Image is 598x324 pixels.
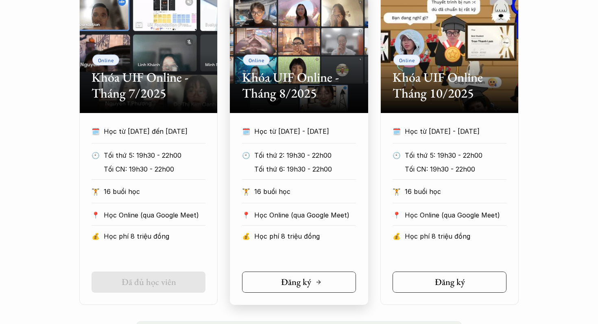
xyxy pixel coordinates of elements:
[399,57,415,63] p: Online
[92,230,100,242] p: 💰
[249,57,264,63] p: Online
[405,163,518,175] p: Tối CN: 19h30 - 22h00
[254,209,356,221] p: Học Online (qua Google Meet)
[405,230,506,242] p: Học phí 8 triệu đồng
[435,277,465,287] h5: Đăng ký
[281,277,311,287] h5: Đăng ký
[242,149,250,161] p: 🕙
[405,125,506,137] p: Học từ [DATE] - [DATE]
[393,211,401,219] p: 📍
[254,185,356,198] p: 16 buổi học
[92,70,205,101] h2: Khóa UIF Online - Tháng 7/2025
[254,149,368,161] p: Tối thứ 2: 19h30 - 22h00
[242,272,356,293] a: Đăng ký
[393,125,401,137] p: 🗓️
[104,149,217,161] p: Tối thứ 5: 19h30 - 22h00
[92,211,100,219] p: 📍
[104,209,205,221] p: Học Online (qua Google Meet)
[405,185,506,198] p: 16 buổi học
[393,149,401,161] p: 🕙
[242,70,356,101] h2: Khóa UIF Online - Tháng 8/2025
[122,277,176,287] h5: Đã đủ học viên
[393,230,401,242] p: 💰
[104,185,205,198] p: 16 buổi học
[92,149,100,161] p: 🕙
[254,125,356,137] p: Học từ [DATE] - [DATE]
[98,57,114,63] p: Online
[92,185,100,198] p: 🏋️
[254,230,356,242] p: Học phí 8 triệu đồng
[405,209,506,221] p: Học Online (qua Google Meet)
[242,211,250,219] p: 📍
[393,70,506,101] h2: Khóa UIF Online Tháng 10/2025
[104,125,205,137] p: Học từ [DATE] đến [DATE]
[405,149,518,161] p: Tối thứ 5: 19h30 - 22h00
[242,185,250,198] p: 🏋️
[254,163,368,175] p: Tối thứ 6: 19h30 - 22h00
[104,163,217,175] p: Tối CN: 19h30 - 22h00
[242,125,250,137] p: 🗓️
[242,230,250,242] p: 💰
[104,230,205,242] p: Học phí 8 triệu đồng
[92,125,100,137] p: 🗓️
[393,185,401,198] p: 🏋️
[393,272,506,293] a: Đăng ký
